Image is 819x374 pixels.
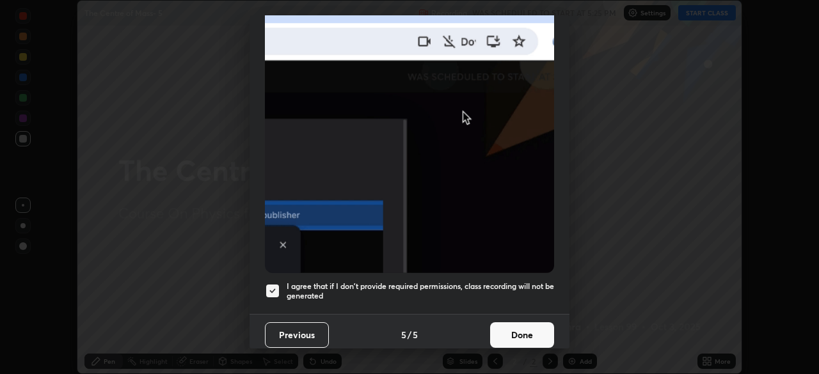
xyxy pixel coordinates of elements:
[490,322,554,348] button: Done
[287,281,554,301] h5: I agree that if I don't provide required permissions, class recording will not be generated
[413,328,418,341] h4: 5
[401,328,406,341] h4: 5
[408,328,411,341] h4: /
[265,322,329,348] button: Previous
